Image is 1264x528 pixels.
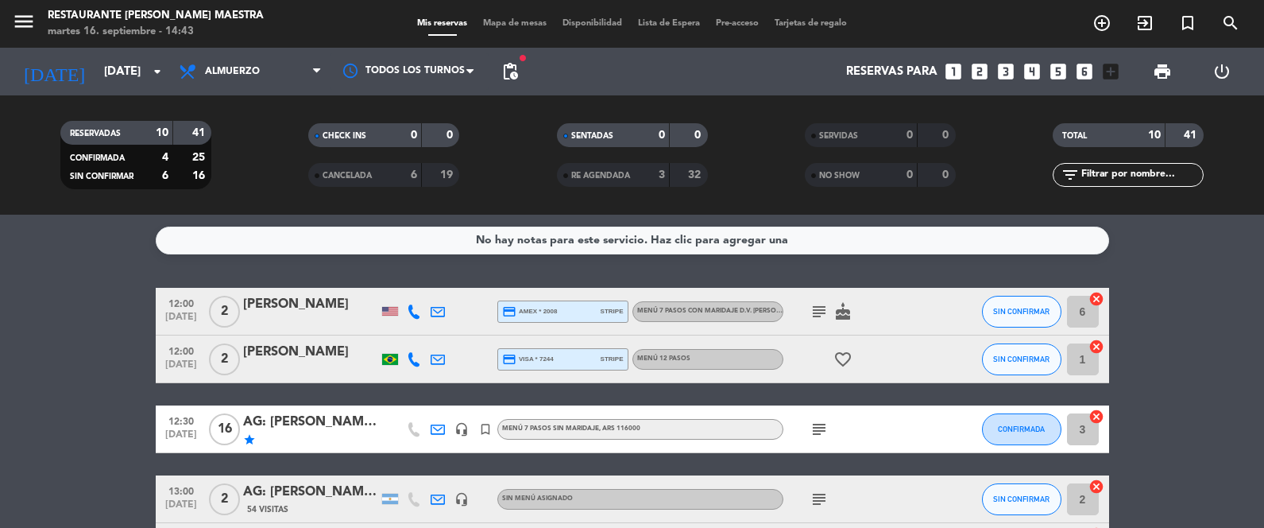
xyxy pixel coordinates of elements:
[192,152,208,163] strong: 25
[12,10,36,33] i: menu
[409,19,475,28] span: Mis reservas
[1062,132,1087,140] span: TOTAL
[12,54,96,89] i: [DATE]
[478,422,493,437] i: turned_in_not
[48,8,264,24] div: Restaurante [PERSON_NAME] Maestra
[942,169,952,181] strong: 0
[1148,130,1161,141] strong: 10
[502,305,516,319] i: credit_card
[1184,130,1200,141] strong: 41
[156,127,168,138] strong: 10
[943,61,964,82] i: looks_one
[810,420,829,439] i: subject
[502,495,573,502] span: Sin menú asignado
[161,293,201,312] span: 12:00
[161,499,201,518] span: [DATE]
[819,172,860,180] span: NO SHOW
[209,483,240,515] span: 2
[1088,409,1104,425] i: cancel
[243,433,256,446] i: star
[810,490,829,509] i: subject
[982,413,1061,445] button: CONFIRMADA
[323,172,372,180] span: CANCELADA
[906,130,913,141] strong: 0
[48,24,264,40] div: martes 16. septiembre - 14:43
[601,306,624,316] span: stripe
[12,10,36,39] button: menu
[688,169,704,181] strong: 32
[454,422,469,437] i: headset_mic
[982,296,1061,328] button: SIN CONFIRMAR
[833,350,852,369] i: favorite_border
[982,483,1061,515] button: SIN CONFIRMAR
[243,342,378,363] div: [PERSON_NAME]
[162,152,168,163] strong: 4
[502,425,640,432] span: Menú 7 Pasos sin maridaje
[1088,339,1104,355] i: cancel
[148,62,167,81] i: arrow_drop_down
[982,344,1061,375] button: SIN CONFIRMAR
[1074,61,1095,82] i: looks_6
[998,425,1045,433] span: CONFIRMADA
[162,170,168,181] strong: 6
[833,302,852,321] i: cake
[659,130,665,141] strong: 0
[161,411,201,429] span: 12:30
[70,154,125,162] span: CONFIRMADA
[993,307,1049,316] span: SIN CONFIRMAR
[161,359,201,378] span: [DATE]
[323,132,366,140] span: CHECK INS
[1135,14,1154,33] i: exit_to_app
[1061,165,1080,184] i: filter_list
[571,172,630,180] span: RE AGENDADA
[209,344,240,375] span: 2
[1088,291,1104,307] i: cancel
[192,127,208,138] strong: 41
[518,53,528,63] span: fiber_manual_record
[247,503,288,516] span: 54 Visitas
[599,425,640,432] span: , ARS 116000
[161,481,201,499] span: 13:00
[1192,48,1252,95] div: LOG OUT
[476,231,788,250] div: No hay notas para este servicio. Haz clic para agregar una
[70,130,121,138] span: RESERVADAS
[161,429,201,448] span: [DATE]
[440,169,456,181] strong: 19
[1178,14,1197,33] i: turned_in_not
[601,354,624,364] span: stripe
[1221,14,1240,33] i: search
[205,66,260,77] span: Almuerzo
[1153,62,1172,81] span: print
[1092,14,1111,33] i: add_circle_outline
[209,413,240,445] span: 16
[995,61,1016,82] i: looks_3
[555,19,630,28] span: Disponibilidad
[906,169,913,181] strong: 0
[209,296,240,328] span: 2
[446,130,456,141] strong: 0
[637,308,907,314] span: Menú 7 Pasos con maridaje D.V. [PERSON_NAME] - [PERSON_NAME]
[1022,61,1042,82] i: looks_4
[454,492,469,507] i: headset_mic
[243,294,378,315] div: [PERSON_NAME]
[637,355,690,362] span: Menú 12 Pasos
[1080,166,1203,184] input: Filtrar por nombre...
[1100,61,1121,82] i: add_box
[942,130,952,141] strong: 0
[993,355,1049,363] span: SIN CONFIRMAR
[819,132,858,140] span: SERVIDAS
[630,19,708,28] span: Lista de Espera
[993,495,1049,503] span: SIN CONFIRMAR
[969,61,990,82] i: looks_two
[659,169,665,181] strong: 3
[502,352,554,367] span: visa * 7244
[243,482,378,503] div: AG: [PERSON_NAME] X 2 / DISTINTOS
[243,412,378,433] div: AG: [PERSON_NAME] x16 / [PERSON_NAME] HOLIDAY
[161,341,201,359] span: 12:00
[694,130,704,141] strong: 0
[411,130,417,141] strong: 0
[1048,61,1069,82] i: looks_5
[502,352,516,367] i: credit_card
[810,302,829,321] i: subject
[846,65,937,79] span: Reservas para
